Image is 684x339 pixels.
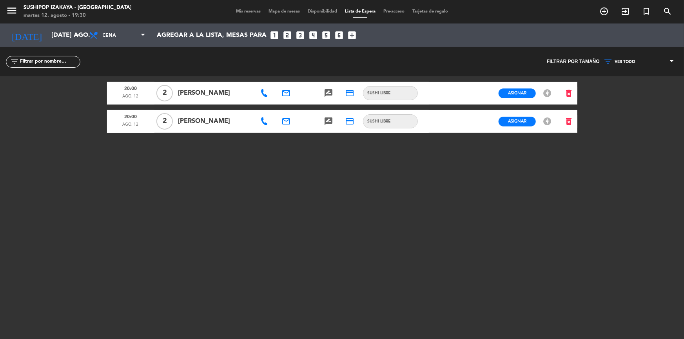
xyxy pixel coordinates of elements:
[499,117,536,126] button: Asignar
[10,57,19,67] i: filter_list
[110,121,152,132] span: ago. 12
[564,88,574,98] i: delete_forever
[363,118,394,124] span: SUSHI LIBRE
[542,117,552,126] i: offline_bolt
[73,31,82,40] i: arrow_drop_down
[6,5,18,16] i: menu
[110,112,152,122] span: 20:00
[345,88,354,98] i: credit_card
[341,9,379,14] span: Lista de Espera
[324,88,333,98] i: rate_review
[363,90,394,96] span: SUSHI LIBRE
[265,9,304,14] span: Mapa de mesas
[6,27,47,44] i: [DATE]
[19,58,80,66] input: Filtrar por nombre...
[547,58,600,66] span: Filtrar por tamaño
[282,30,292,40] i: looks_two
[663,7,672,16] i: search
[408,9,452,14] span: Tarjetas de regalo
[324,117,333,126] i: rate_review
[499,88,536,98] button: Asignar
[321,30,331,40] i: looks_5
[508,118,526,124] span: Asignar
[156,85,173,101] span: 2
[540,116,554,126] button: offline_bolt
[345,117,354,126] i: credit_card
[308,30,318,40] i: looks_4
[103,28,140,43] span: Cena
[304,9,341,14] span: Disponibilidad
[269,30,279,40] i: looks_one
[508,90,526,96] span: Asignar
[24,12,132,20] div: martes 12. agosto - 19:30
[156,113,173,130] span: 2
[379,9,408,14] span: Pre-acceso
[347,30,357,40] i: add_box
[642,7,651,16] i: turned_in_not
[178,116,251,126] span: [PERSON_NAME]
[110,83,152,94] span: 20:00
[110,93,152,103] span: ago. 12
[24,4,132,12] div: Sushipop Izakaya - [GEOGRAPHIC_DATA]
[281,88,291,98] i: email
[561,87,577,100] button: delete_forever
[620,7,630,16] i: exit_to_app
[542,88,552,98] i: offline_bolt
[178,88,251,98] span: [PERSON_NAME]
[540,88,554,98] button: offline_bolt
[615,60,635,64] span: VER TODO
[281,117,291,126] i: email
[561,115,577,128] button: delete_forever
[599,7,609,16] i: add_circle_outline
[334,30,344,40] i: looks_6
[295,30,305,40] i: looks_3
[6,5,18,19] button: menu
[157,32,267,39] span: Agregar a la lista, mesas para
[232,9,265,14] span: Mis reservas
[564,117,574,126] i: delete_forever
